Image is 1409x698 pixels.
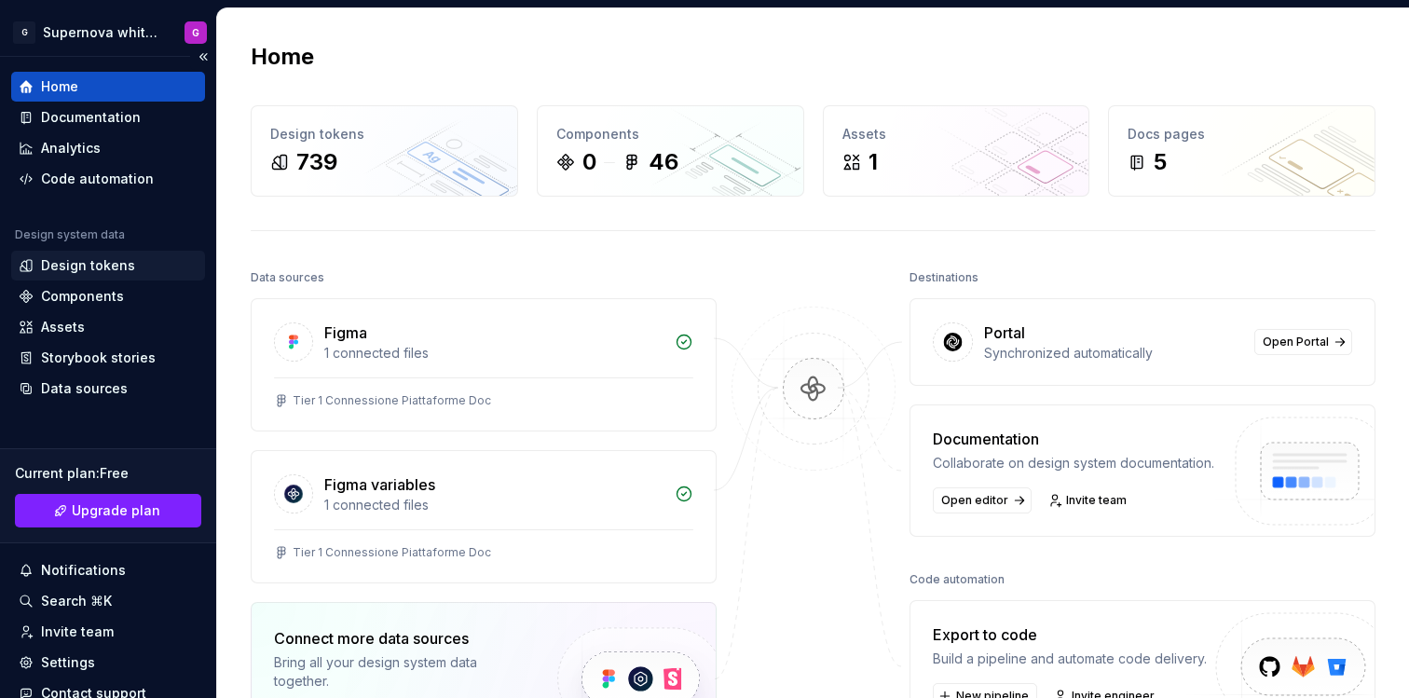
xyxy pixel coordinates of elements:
div: Design tokens [41,256,135,275]
div: Data sources [251,265,324,291]
div: Destinations [910,265,978,291]
div: Documentation [41,108,141,127]
button: Collapse sidebar [190,44,216,70]
a: Analytics [11,133,205,163]
a: Home [11,72,205,102]
button: Notifications [11,555,205,585]
div: Settings [41,653,95,672]
div: Design tokens [270,125,499,144]
div: Tier 1 Connessione Piattaforme Doc [293,393,491,408]
div: Build a pipeline and automate code delivery. [933,650,1207,668]
div: 1 [869,147,878,177]
a: Docs pages5 [1108,105,1375,197]
a: Upgrade plan [15,494,201,527]
div: 1 connected files [324,344,663,363]
div: Design system data [15,227,125,242]
a: Code automation [11,164,205,194]
div: Figma [324,322,367,344]
div: 0 [582,147,596,177]
span: Open Portal [1263,335,1329,349]
div: Analytics [41,139,101,157]
div: Code automation [41,170,154,188]
a: Open Portal [1254,329,1352,355]
div: Invite team [41,623,114,641]
div: G [192,25,199,40]
div: Export to code [933,623,1207,646]
a: Assets1 [823,105,1090,197]
div: Figma variables [324,473,435,496]
div: 739 [296,147,337,177]
a: Documentation [11,103,205,132]
a: Data sources [11,374,205,404]
a: Components046 [537,105,804,197]
div: 46 [649,147,678,177]
a: Figma1 connected filesTier 1 Connessione Piattaforme Doc [251,298,717,431]
a: Figma variables1 connected filesTier 1 Connessione Piattaforme Doc [251,450,717,583]
h2: Home [251,42,314,72]
div: Collaborate on design system documentation. [933,454,1214,472]
a: Assets [11,312,205,342]
span: Upgrade plan [72,501,160,520]
div: Home [41,77,78,96]
div: Synchronized automatically [984,344,1243,363]
button: GSupernova white labelG [4,12,212,52]
div: G [13,21,35,44]
a: Invite team [11,617,205,647]
a: Open editor [933,487,1032,513]
a: Design tokens739 [251,105,518,197]
div: Assets [842,125,1071,144]
a: Components [11,281,205,311]
a: Storybook stories [11,343,205,373]
a: Settings [11,648,205,677]
div: 1 connected files [324,496,663,514]
a: Design tokens [11,251,205,281]
div: Assets [41,318,85,336]
span: Invite team [1066,493,1127,508]
div: Data sources [41,379,128,398]
button: Search ⌘K [11,586,205,616]
div: Current plan : Free [15,464,201,483]
div: Search ⌘K [41,592,112,610]
div: Connect more data sources [274,627,526,650]
div: Storybook stories [41,349,156,367]
a: Invite team [1043,487,1135,513]
div: Tier 1 Connessione Piattaforme Doc [293,545,491,560]
div: Notifications [41,561,126,580]
div: Documentation [933,428,1214,450]
div: Bring all your design system data together. [274,653,526,691]
div: Supernova white label [43,23,162,42]
div: 5 [1154,147,1167,177]
div: Components [556,125,785,144]
div: Portal [984,322,1025,344]
div: Code automation [910,567,1005,593]
div: Docs pages [1128,125,1356,144]
div: Components [41,287,124,306]
span: Open editor [941,493,1008,508]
